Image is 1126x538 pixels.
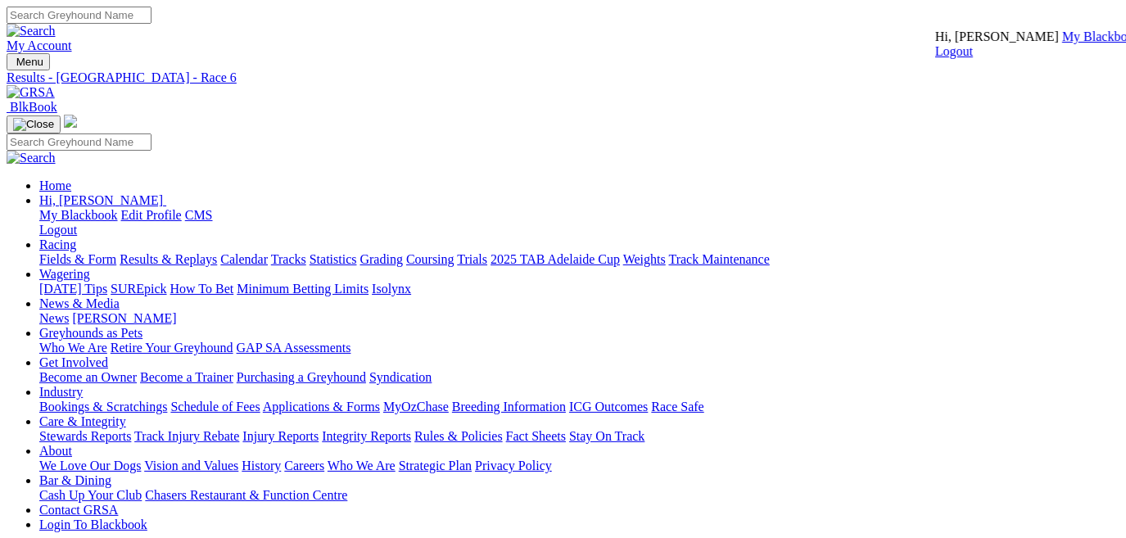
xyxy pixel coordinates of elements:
[72,311,176,325] a: [PERSON_NAME]
[237,282,369,296] a: Minimum Betting Limits
[39,208,1119,237] div: Hi, [PERSON_NAME]
[39,414,126,428] a: Care & Integrity
[457,252,487,266] a: Trials
[39,473,111,487] a: Bar & Dining
[39,311,69,325] a: News
[242,459,281,472] a: History
[39,252,116,266] a: Fields & Form
[39,208,118,222] a: My Blackbook
[39,282,107,296] a: [DATE] Tips
[242,429,319,443] a: Injury Reports
[935,29,1059,43] span: Hi, [PERSON_NAME]
[237,341,351,355] a: GAP SA Assessments
[7,70,1119,85] a: Results - [GEOGRAPHIC_DATA] - Race 6
[39,370,137,384] a: Become an Owner
[145,488,347,502] a: Chasers Restaurant & Function Centre
[506,429,566,443] a: Fact Sheets
[39,503,118,517] a: Contact GRSA
[491,252,620,266] a: 2025 TAB Adelaide Cup
[220,252,268,266] a: Calendar
[310,252,357,266] a: Statistics
[39,459,1119,473] div: About
[39,267,90,281] a: Wagering
[7,115,61,133] button: Toggle navigation
[39,370,1119,385] div: Get Involved
[39,282,1119,296] div: Wagering
[144,459,238,472] a: Vision and Values
[39,400,167,414] a: Bookings & Scratchings
[475,459,552,472] a: Privacy Policy
[39,444,72,458] a: About
[140,370,233,384] a: Become a Trainer
[669,252,770,266] a: Track Maintenance
[120,252,217,266] a: Results & Replays
[39,179,71,192] a: Home
[39,429,1119,444] div: Care & Integrity
[39,459,141,472] a: We Love Our Dogs
[39,429,131,443] a: Stewards Reports
[7,133,151,151] input: Search
[935,44,973,58] a: Logout
[39,488,1119,503] div: Bar & Dining
[263,400,380,414] a: Applications & Forms
[414,429,503,443] a: Rules & Policies
[39,341,1119,355] div: Greyhounds as Pets
[651,400,703,414] a: Race Safe
[383,400,449,414] a: MyOzChase
[39,488,142,502] a: Cash Up Your Club
[121,208,182,222] a: Edit Profile
[569,400,648,414] a: ICG Outcomes
[7,85,55,100] img: GRSA
[623,252,666,266] a: Weights
[39,355,108,369] a: Get Involved
[185,208,213,222] a: CMS
[406,252,454,266] a: Coursing
[39,385,83,399] a: Industry
[39,518,147,531] a: Login To Blackbook
[39,193,166,207] a: Hi, [PERSON_NAME]
[111,341,233,355] a: Retire Your Greyhound
[39,341,107,355] a: Who We Are
[39,193,163,207] span: Hi, [PERSON_NAME]
[39,296,120,310] a: News & Media
[7,53,50,70] button: Toggle navigation
[134,429,239,443] a: Track Injury Rebate
[39,237,76,251] a: Racing
[7,7,151,24] input: Search
[39,400,1119,414] div: Industry
[372,282,411,296] a: Isolynx
[322,429,411,443] a: Integrity Reports
[360,252,403,266] a: Grading
[10,100,57,114] span: BlkBook
[170,400,260,414] a: Schedule of Fees
[39,311,1119,326] div: News & Media
[111,282,166,296] a: SUREpick
[39,252,1119,267] div: Racing
[452,400,566,414] a: Breeding Information
[369,370,432,384] a: Syndication
[170,282,234,296] a: How To Bet
[7,24,56,38] img: Search
[13,118,54,131] img: Close
[271,252,306,266] a: Tracks
[39,223,77,237] a: Logout
[64,115,77,128] img: logo-grsa-white.png
[39,326,142,340] a: Greyhounds as Pets
[7,38,72,52] a: My Account
[7,151,56,165] img: Search
[7,100,57,114] a: BlkBook
[328,459,396,472] a: Who We Are
[16,56,43,68] span: Menu
[237,370,366,384] a: Purchasing a Greyhound
[399,459,472,472] a: Strategic Plan
[284,459,324,472] a: Careers
[569,429,644,443] a: Stay On Track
